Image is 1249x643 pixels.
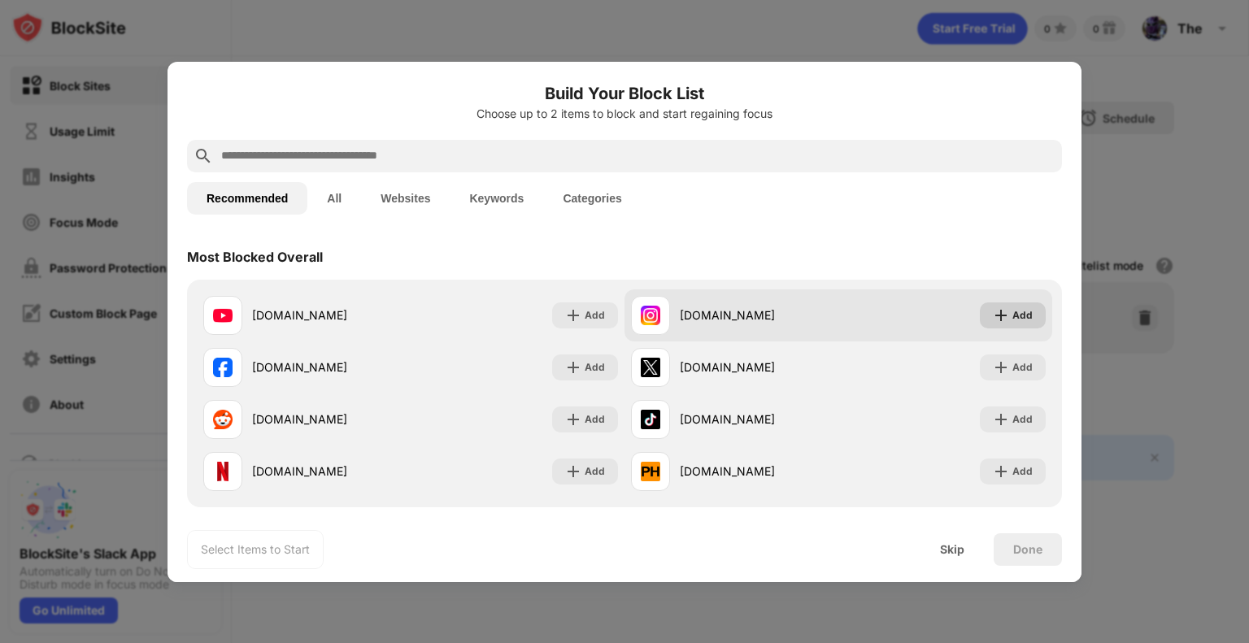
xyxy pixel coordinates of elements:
button: Categories [543,182,641,215]
h6: Build Your Block List [187,81,1062,106]
div: Select Items to Start [201,541,310,558]
div: [DOMAIN_NAME] [252,358,411,376]
button: Websites [361,182,450,215]
div: Add [585,411,605,428]
img: favicons [641,358,660,377]
img: favicons [213,410,233,429]
button: Recommended [187,182,307,215]
div: [DOMAIN_NAME] [680,463,838,480]
div: [DOMAIN_NAME] [252,463,411,480]
div: Done [1013,543,1042,556]
div: Choose up to 2 items to block and start regaining focus [187,107,1062,120]
div: [DOMAIN_NAME] [680,411,838,428]
button: Keywords [450,182,543,215]
div: Add [585,463,605,480]
img: favicons [641,410,660,429]
button: All [307,182,361,215]
div: [DOMAIN_NAME] [252,411,411,428]
img: favicons [213,306,233,325]
div: Add [1012,307,1033,324]
div: Add [585,307,605,324]
div: Most Blocked Overall [187,249,323,265]
img: favicons [641,462,660,481]
div: [DOMAIN_NAME] [680,306,838,324]
div: [DOMAIN_NAME] [680,358,838,376]
div: Skip [940,543,964,556]
img: favicons [213,462,233,481]
div: Add [1012,411,1033,428]
div: Add [1012,359,1033,376]
img: favicons [213,358,233,377]
div: Add [585,359,605,376]
img: search.svg [194,146,213,166]
img: favicons [641,306,660,325]
div: Add [1012,463,1033,480]
div: [DOMAIN_NAME] [252,306,411,324]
